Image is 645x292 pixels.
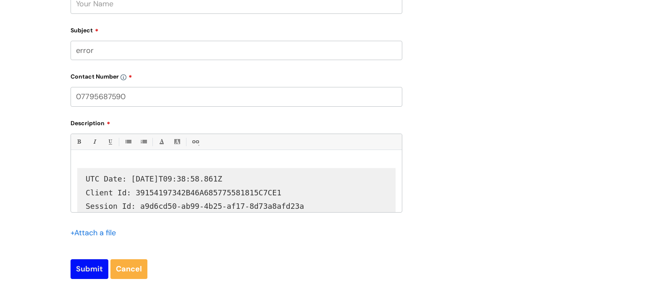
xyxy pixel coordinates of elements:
a: Cancel [110,259,147,279]
label: Contact Number [71,70,402,80]
a: Font Color [156,137,167,147]
a: Back Color [172,137,182,147]
div: Attach a file [71,226,121,239]
label: Description [71,117,402,127]
a: Underline(Ctrl-U) [105,137,115,147]
a: Bold (Ctrl-B) [73,137,84,147]
img: info-icon.svg [121,74,126,80]
a: Link [190,137,200,147]
a: Italic (Ctrl-I) [89,137,100,147]
a: • Unordered List (Ctrl-Shift-7) [123,137,133,147]
a: 1. Ordered List (Ctrl-Shift-8) [138,137,149,147]
label: Subject [71,24,402,34]
input: Submit [71,259,108,279]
